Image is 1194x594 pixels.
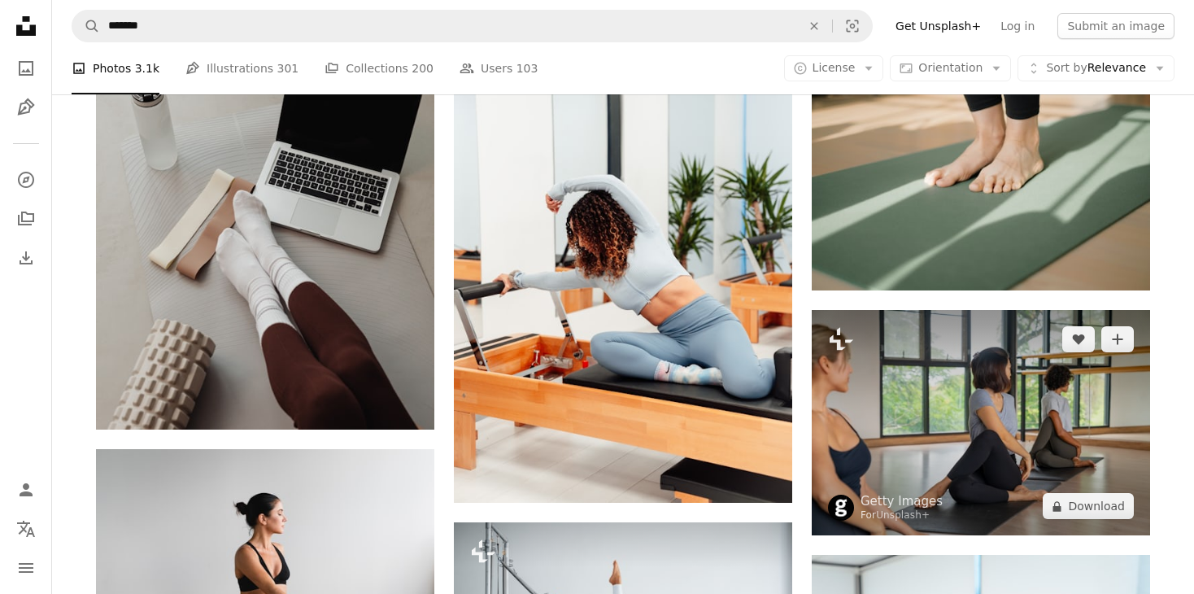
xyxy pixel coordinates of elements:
[277,59,299,77] span: 301
[10,513,42,545] button: Language
[812,415,1150,430] a: Group of Healthy Asian woman in yoga clothes practicing yoga workout and body stretching fitness ...
[813,61,856,74] span: License
[185,42,298,94] a: Illustrations 301
[861,493,943,509] a: Getty Images
[10,474,42,506] a: Log in / Sign up
[991,13,1044,39] a: Log in
[812,310,1150,535] img: Group of Healthy Asian woman in yoga clothes practicing yoga workout and body stretching fitness ...
[784,55,884,81] button: License
[454,242,792,256] a: a woman is doing exercises on a rowing machine
[876,509,930,521] a: Unsplash+
[10,203,42,235] a: Collections
[861,509,943,522] div: For
[325,42,434,94] a: Collections 200
[96,168,434,182] a: a laptop computer sitting on top of a table
[1018,55,1174,81] button: Sort byRelevance
[812,65,1150,290] img: a person standing on a yoga mat on the floor
[10,52,42,85] a: Photos
[1062,326,1095,352] button: Like
[886,13,991,39] a: Get Unsplash+
[1043,493,1134,519] button: Download
[828,495,854,521] img: Go to Getty Images's profile
[72,10,873,42] form: Find visuals sitewide
[412,59,434,77] span: 200
[796,11,832,41] button: Clear
[96,577,434,592] a: woman performing yoga
[10,242,42,274] a: Download History
[1046,60,1146,76] span: Relevance
[460,42,538,94] a: Users 103
[1046,61,1087,74] span: Sort by
[890,55,1011,81] button: Orientation
[10,91,42,124] a: Illustrations
[10,164,42,196] a: Explore
[1057,13,1174,39] button: Submit an image
[10,10,42,46] a: Home — Unsplash
[918,61,983,74] span: Orientation
[1101,326,1134,352] button: Add to Collection
[812,170,1150,185] a: a person standing on a yoga mat on the floor
[833,11,872,41] button: Visual search
[10,552,42,584] button: Menu
[516,59,538,77] span: 103
[72,11,100,41] button: Search Unsplash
